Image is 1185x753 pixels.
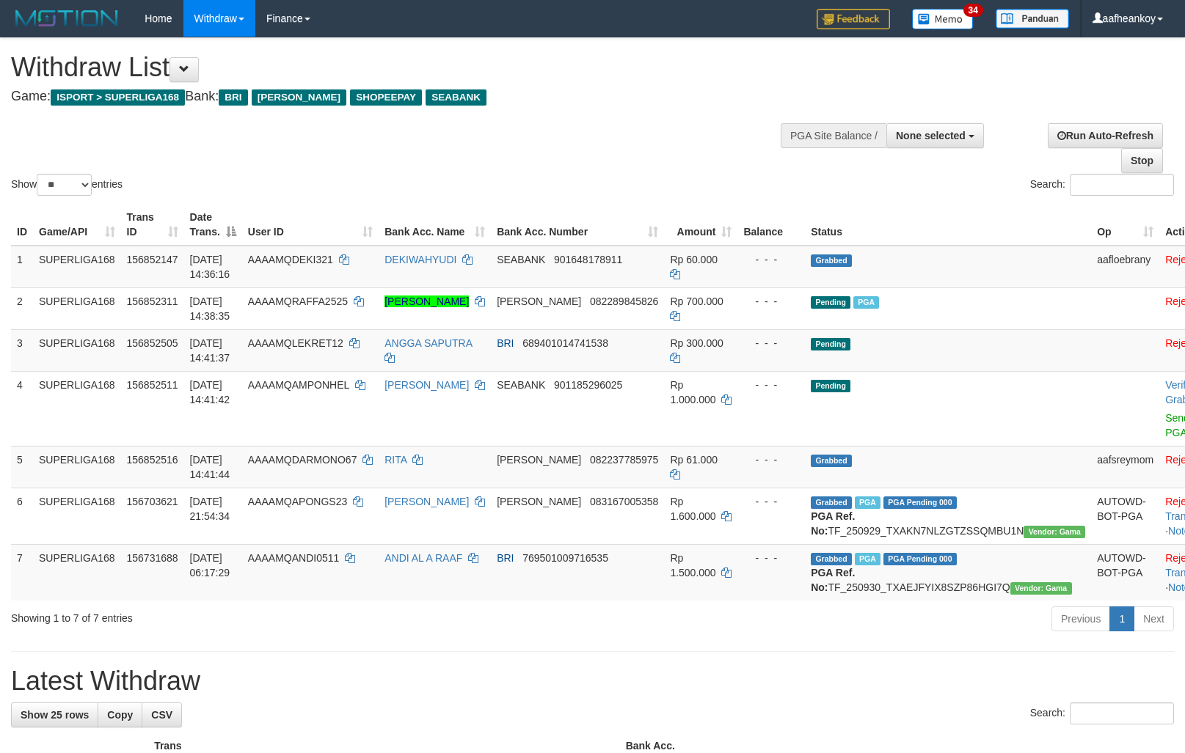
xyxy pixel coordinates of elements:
[1024,526,1085,538] span: Vendor URL: https://trx31.1velocity.biz
[590,295,658,307] span: Copy 082289845826 to clipboard
[384,379,469,391] a: [PERSON_NAME]
[384,337,472,349] a: ANGGA SAPUTRA
[127,552,178,564] span: 156731688
[426,89,486,106] span: SEABANK
[33,446,121,488] td: SUPERLIGA168
[11,544,33,600] td: 7
[1051,606,1110,631] a: Previous
[248,337,343,349] span: AAAAMQLEKRET12
[248,379,349,391] span: AAAAMQAMPONHEL
[11,53,776,82] h1: Withdraw List
[1048,123,1163,148] a: Run Auto-Refresh
[127,254,178,265] span: 156852147
[883,496,957,509] span: PGA Pending
[497,337,514,349] span: BRI
[1030,702,1174,724] label: Search:
[497,254,545,265] span: SEABANK
[248,496,347,507] span: AAAAMQAPONGS23
[670,496,715,522] span: Rp 1.600.000
[590,454,658,466] span: Copy 082237785975 to clipboard
[670,379,715,405] span: Rp 1.000.000
[11,174,123,196] label: Show entries
[21,709,89,721] span: Show 25 rows
[11,702,98,727] a: Show 25 rows
[11,287,33,329] td: 2
[670,254,718,265] span: Rp 60.000
[886,123,984,148] button: None selected
[811,567,855,593] b: PGA Ref. No:
[11,89,776,104] h4: Game: Bank:
[497,496,581,507] span: [PERSON_NAME]
[743,494,799,509] div: - - -
[590,496,658,507] span: Copy 083167005358 to clipboard
[11,329,33,371] td: 3
[811,496,852,509] span: Grabbed
[805,544,1091,600] td: TF_250930_TXAEJFYIX8SZP86HGI7Q
[805,204,1091,246] th: Status
[811,254,852,267] span: Grabbed
[522,552,608,564] span: Copy 769501009716535 to clipboard
[127,454,178,466] span: 156852516
[1030,174,1174,196] label: Search:
[554,254,622,265] span: Copy 901648178911 to clipboard
[11,666,1174,696] h1: Latest Withdraw
[883,553,957,565] span: PGA Pending
[1091,544,1159,600] td: AUTOWD-BOT-PGA
[1091,204,1159,246] th: Op: activate to sort column ascending
[190,254,230,280] span: [DATE] 14:36:16
[996,9,1069,29] img: panduan.png
[190,379,230,405] span: [DATE] 14:41:42
[127,496,178,507] span: 156703621
[522,337,608,349] span: Copy 689401014741538 to clipboard
[33,287,121,329] td: SUPERLIGA168
[190,496,230,522] span: [DATE] 21:54:34
[817,9,890,29] img: Feedback.jpg
[811,338,850,350] span: Pending
[1070,174,1174,196] input: Search:
[384,496,469,507] a: [PERSON_NAME]
[190,295,230,322] span: [DATE] 14:38:35
[142,702,182,727] a: CSV
[670,295,723,307] span: Rp 700.000
[33,204,121,246] th: Game/API: activate to sort column ascending
[11,204,33,246] th: ID
[743,294,799,309] div: - - -
[912,9,974,29] img: Button%20Memo.svg
[743,378,799,392] div: - - -
[37,174,92,196] select: Showentries
[384,454,406,466] a: RITA
[190,337,230,364] span: [DATE] 14:41:37
[190,454,230,480] span: [DATE] 14:41:44
[853,296,879,309] span: Marked by aafheankoy
[497,379,545,391] span: SEABANK
[1109,606,1134,631] a: 1
[743,551,799,565] div: - - -
[184,204,242,246] th: Date Trans.: activate to sort column descending
[11,7,123,29] img: MOTION_logo.png
[127,379,178,391] span: 156852511
[384,552,462,564] a: ANDI AL A RAAF
[11,371,33,446] td: 4
[33,488,121,544] td: SUPERLIGA168
[1091,488,1159,544] td: AUTOWD-BOT-PGA
[11,488,33,544] td: 6
[743,452,799,467] div: - - -
[33,246,121,288] td: SUPERLIGA168
[664,204,737,246] th: Amount: activate to sort column ascending
[384,254,456,265] a: DEKIWAHYUDI
[11,446,33,488] td: 5
[33,371,121,446] td: SUPERLIGA168
[743,336,799,350] div: - - -
[248,295,348,307] span: AAAAMQRAFFA2525
[855,553,880,565] span: Marked by aafromsomean
[781,123,886,148] div: PGA Site Balance /
[554,379,622,391] span: Copy 901185296025 to clipboard
[743,252,799,267] div: - - -
[811,510,855,537] b: PGA Ref. No:
[248,254,333,265] span: AAAAMQDEKI321
[855,496,880,509] span: Marked by aafchhiseyha
[242,204,379,246] th: User ID: activate to sort column ascending
[11,605,483,625] div: Showing 1 to 7 of 7 entries
[11,246,33,288] td: 1
[51,89,185,106] span: ISPORT > SUPERLIGA168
